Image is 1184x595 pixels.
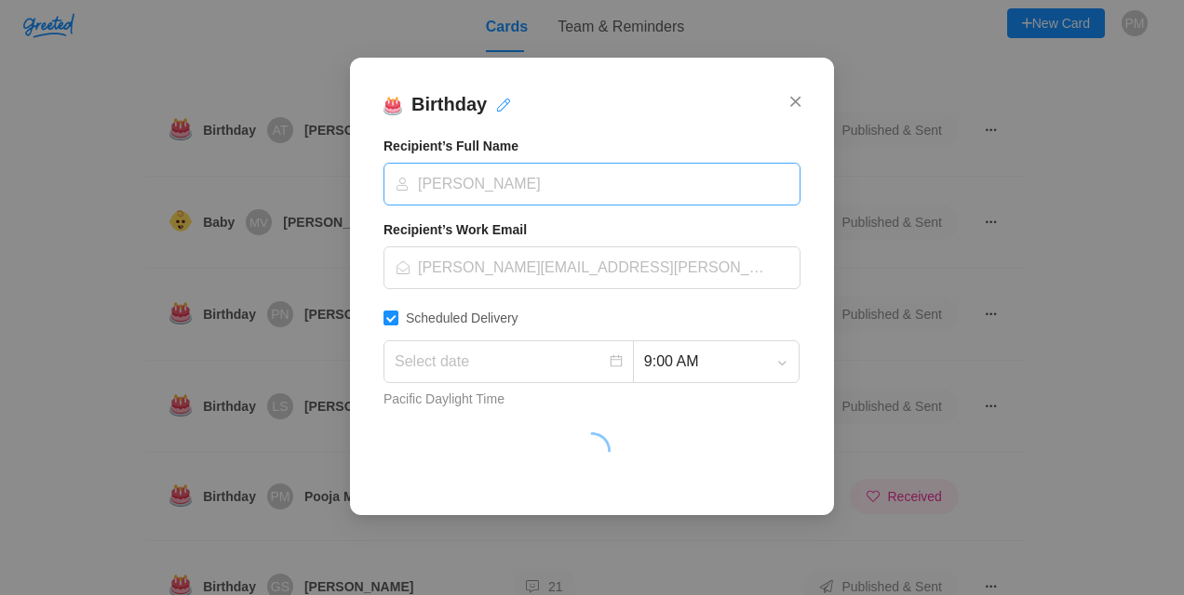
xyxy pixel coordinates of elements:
input: Select date [395,348,606,377]
h4: Recipient’s Work Email [383,219,801,240]
h4: Recipient’s Full Name [383,136,801,156]
div: Pacific Daylight Time [383,389,801,409]
button: Close [790,76,801,128]
span: Scheduled Delivery [398,311,526,325]
span: loading [573,432,611,469]
img: 🎂 [383,97,402,115]
h2: Birthday [383,91,801,126]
